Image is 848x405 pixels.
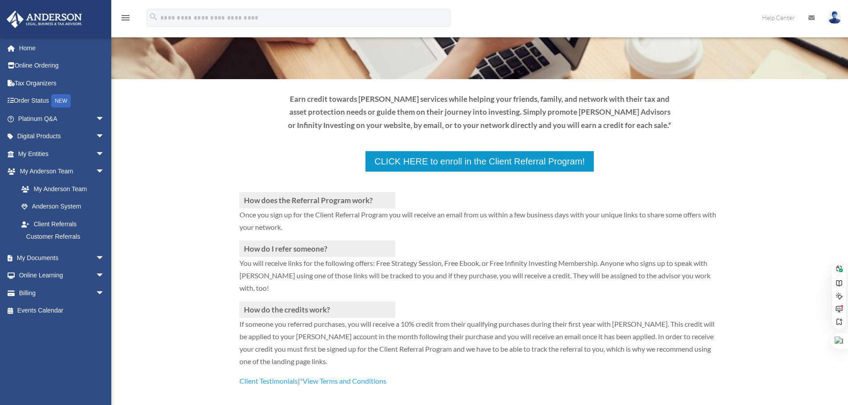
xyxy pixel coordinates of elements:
[6,92,118,110] a: Order StatusNEW
[239,377,298,389] a: Client Testimonials
[239,375,720,387] p: |
[120,12,131,23] i: menu
[239,241,395,257] h3: How do I refer someone?
[149,12,158,22] i: search
[51,94,71,108] div: NEW
[6,249,118,267] a: My Documentsarrow_drop_down
[6,57,118,75] a: Online Ordering
[96,267,114,285] span: arrow_drop_down
[12,198,118,216] a: Anderson System
[6,302,118,320] a: Events Calendar
[4,11,85,28] img: Anderson Advisors Platinum Portal
[96,145,114,163] span: arrow_drop_down
[300,377,386,389] a: *View Terms and Conditions
[288,92,672,132] p: Earn credit towards [PERSON_NAME] services while helping your friends, family, and network with t...
[96,284,114,302] span: arrow_drop_down
[96,110,114,128] span: arrow_drop_down
[6,163,118,180] a: My Anderson Teamarrow_drop_down
[239,257,720,301] p: You will receive links for the following offers: Free Strategy Session, Free Ebook, or Free Infin...
[6,110,118,128] a: Platinum Q&Aarrow_drop_down
[26,233,80,240] sider-trans-text: Customer Referrals
[96,163,114,181] span: arrow_drop_down
[239,318,720,375] p: If someone you referred purchases, you will receive a 10% credit from their qualifying purchases ...
[828,11,841,24] img: User Pic
[96,249,114,267] span: arrow_drop_down
[12,180,118,198] a: My Anderson Team
[120,16,131,23] a: menu
[96,128,114,146] span: arrow_drop_down
[6,74,118,92] a: Tax Organizers
[239,301,395,318] h3: How do the credits work?
[239,209,720,241] p: Once you sign up for the Client Referral Program you will receive an email from us within a few b...
[239,192,395,209] h3: How does the Referral Program work?
[6,128,118,145] a: Digital Productsarrow_drop_down
[12,215,114,249] a: Client ReferralsCustomer Referrals
[6,39,118,57] a: Home
[6,145,118,163] a: My Entitiesarrow_drop_down
[365,150,594,172] a: CLICK HERE to enroll in the Client Referral Program!
[6,267,118,285] a: Online Learningarrow_drop_down
[6,284,118,302] a: Billingarrow_drop_down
